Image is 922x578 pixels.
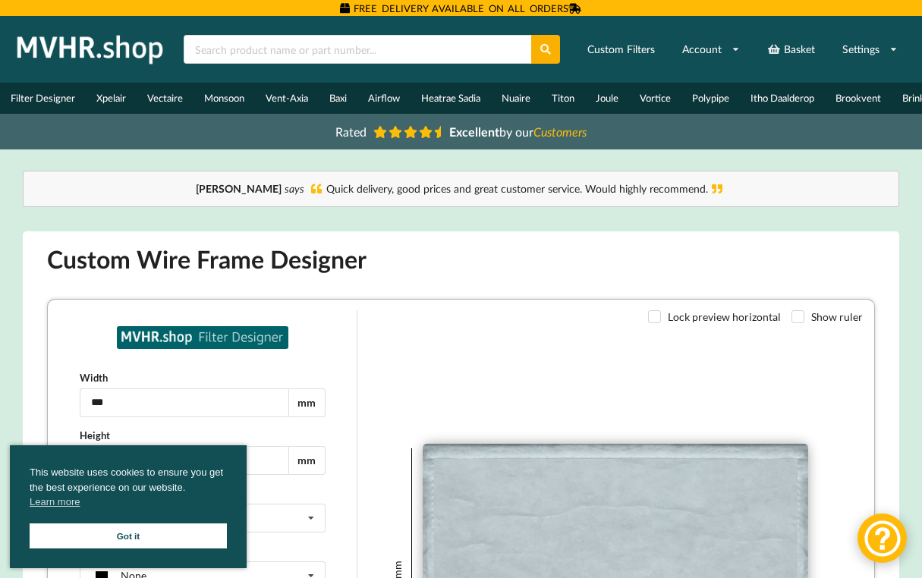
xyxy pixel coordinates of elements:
a: Joule [585,83,629,114]
label: Show ruler [744,11,815,24]
img: mvhr.shop.png [11,30,170,68]
a: Basket [757,36,825,63]
a: Account [672,36,750,63]
b: [DOMAIN_NAME] © 2025 [42,561,137,571]
label: Grade [32,186,278,201]
a: Heatrae Sadia [411,83,491,114]
a: Baxi [319,83,357,114]
span: + VAT [90,352,112,363]
a: Polypipe [681,83,740,114]
input: Search product name or part number... [184,35,531,64]
a: Xpelair [86,83,137,114]
div: mm [241,146,278,175]
span: Rated [335,124,367,139]
button: £15.70+ VAT [43,323,158,376]
div: Qty [167,330,203,359]
img: MVHR.shop logo [69,27,241,49]
a: Vectaire [137,83,194,114]
a: Itho Daalderop [740,83,825,114]
a: Brookvent [825,83,892,114]
a: Custom Filters [577,36,665,63]
b: [PERSON_NAME] [196,182,282,195]
div: OR [405,79,421,157]
h1: Custom Wire Frame Designer [47,243,874,275]
div: None [43,271,99,281]
h3: Find by Manufacturer and Model [11,11,351,29]
label: Pull Tab Position [32,243,278,259]
i: Customers [533,124,587,139]
label: Height [32,128,278,143]
a: Terms [250,561,272,571]
a: Rated Excellentby ourCustomers [325,119,598,144]
a: Delivery [182,561,214,571]
div: cookieconsent [10,445,247,568]
div: £ 15.70 [59,336,142,347]
div: M5 [43,213,59,224]
div: 265 mm [390,431,746,446]
a: Got it cookie [30,523,227,548]
div: 185 mm [230,260,469,297]
a: cookies - Learn more [30,495,80,510]
i: says [285,182,304,195]
a: Settings [832,36,908,63]
div: Select or Type Width [488,49,585,59]
a: Privacy [219,561,246,571]
button: Filter Missing? [173,118,274,146]
a: Nuaire [491,83,541,114]
div: Select Manufacturer [23,49,119,59]
div: mm [241,89,278,118]
label: Lock preview horizontal [600,11,733,24]
span: This website uses cookies to ensure you get the best experience on our website. [30,465,227,514]
div: Filters sold individually [178,362,246,369]
a: Monsoon [194,83,255,114]
span: Please note that the illustration provided in the filter designer is for preview purposes only, a... [276,561,783,571]
a: Catalogue [142,561,178,571]
img: none.png [43,265,65,287]
a: Titon [541,83,585,114]
button: Filter Missing? [637,118,738,146]
div: Quick delivery, good prices and great customer service. Would highly recommend. [39,181,883,196]
a: Vent-Axia [255,83,319,114]
div: £15.70+ VATQtyFilters sold individually [43,323,266,376]
label: Width [32,71,278,86]
span: by our [449,124,587,139]
h3: Find by Dimensions (Millimeters) [476,11,816,29]
a: Airflow [357,83,411,114]
b: Excellent [449,124,499,139]
a: Vortice [629,83,681,114]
